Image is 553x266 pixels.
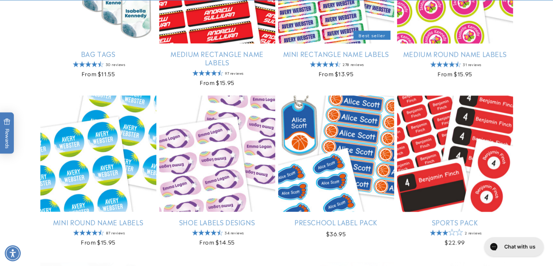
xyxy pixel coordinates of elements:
span: Rewards [4,118,11,149]
a: Sports Pack [397,218,513,226]
a: Medium Rectangle Name Labels [159,50,275,67]
a: Mini Round Name Labels [40,218,156,226]
a: Shoe Labels Designs [159,218,275,226]
div: Accessibility Menu [5,245,21,261]
a: Preschool Label Pack [278,218,394,226]
a: Bag Tags [40,50,156,58]
iframe: Gorgias live chat messenger [481,235,546,259]
a: Mini Rectangle Name Labels [278,50,394,58]
a: Medium Round Name Labels [397,50,513,58]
